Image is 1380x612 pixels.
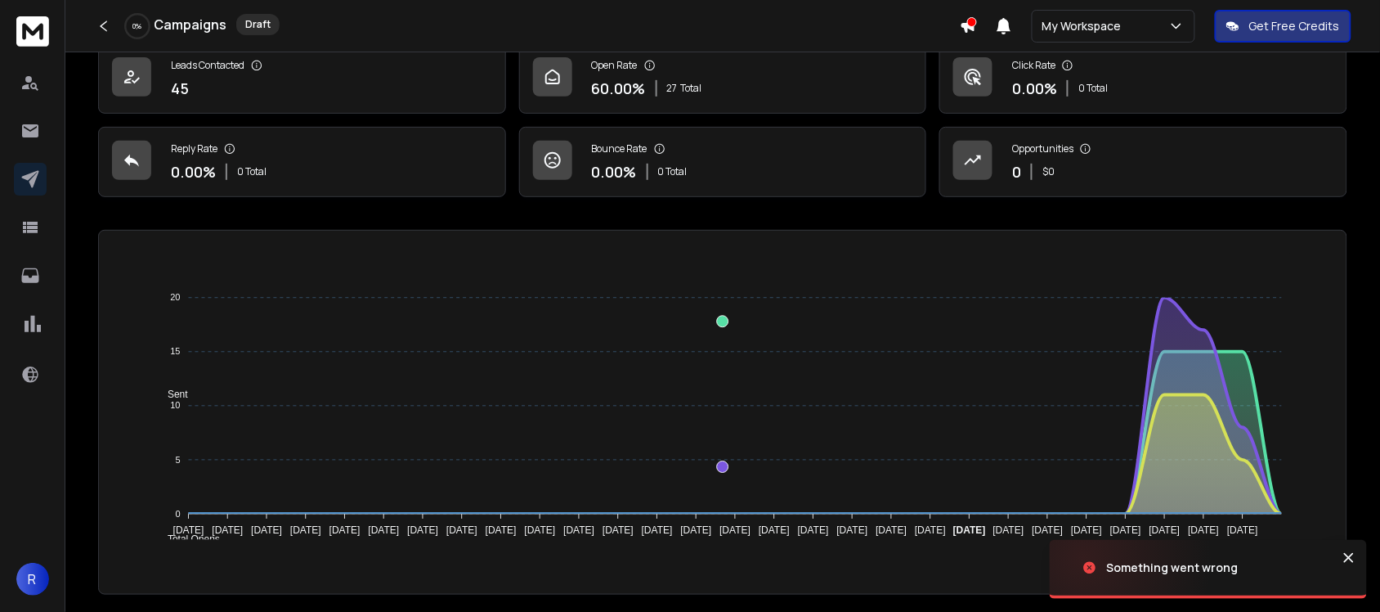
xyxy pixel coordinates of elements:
[939,43,1347,114] a: Click Rate0.00%0 Total
[16,563,49,596] button: R
[837,525,868,537] tspan: [DATE]
[98,127,506,197] a: Reply Rate0.00%0 Total
[915,525,946,537] tspan: [DATE]
[170,293,180,303] tspan: 20
[368,525,399,537] tspan: [DATE]
[171,142,217,155] p: Reply Rate
[172,525,204,537] tspan: [DATE]
[524,525,555,537] tspan: [DATE]
[603,525,634,537] tspan: [DATE]
[155,534,220,546] span: Total Opens
[133,21,142,31] p: 0 %
[1215,10,1351,43] button: Get Free Credits
[1050,524,1213,612] img: image
[759,525,790,537] tspan: [DATE]
[170,347,180,357] tspan: 15
[98,43,506,114] a: Leads Contacted45
[592,160,637,183] p: 0.00 %
[592,142,647,155] p: Bounce Rate
[1110,525,1141,537] tspan: [DATE]
[1012,59,1055,72] p: Click Rate
[1249,18,1340,34] p: Get Free Credits
[993,525,1024,537] tspan: [DATE]
[154,15,226,34] h1: Campaigns
[1033,525,1064,537] tspan: [DATE]
[329,525,360,537] tspan: [DATE]
[519,43,927,114] a: Open Rate60.00%27Total
[798,525,829,537] tspan: [DATE]
[407,525,438,537] tspan: [DATE]
[953,525,986,537] tspan: [DATE]
[1078,82,1108,95] p: 0 Total
[171,59,244,72] p: Leads Contacted
[681,525,712,537] tspan: [DATE]
[939,127,1347,197] a: Opportunities0$0
[681,82,702,95] span: Total
[592,77,646,100] p: 60.00 %
[170,401,180,411] tspan: 10
[519,127,927,197] a: Bounce Rate0.00%0 Total
[175,455,180,465] tspan: 5
[290,525,321,537] tspan: [DATE]
[667,82,678,95] span: 27
[1072,525,1103,537] tspan: [DATE]
[171,77,189,100] p: 45
[1107,560,1239,576] div: Something went wrong
[155,389,188,400] span: Sent
[642,525,673,537] tspan: [DATE]
[236,14,280,35] div: Draft
[171,160,216,183] p: 0.00 %
[125,559,1320,571] p: x-axis : Date(UTC)
[251,525,282,537] tspan: [DATE]
[1228,525,1259,537] tspan: [DATE]
[1042,165,1055,178] p: $ 0
[1012,77,1057,100] p: 0.00 %
[1012,142,1073,155] p: Opportunities
[175,509,180,519] tspan: 0
[1042,18,1128,34] p: My Workspace
[446,525,477,537] tspan: [DATE]
[563,525,594,537] tspan: [DATE]
[1012,160,1021,183] p: 0
[719,525,750,537] tspan: [DATE]
[237,165,267,178] p: 0 Total
[212,525,243,537] tspan: [DATE]
[1189,525,1220,537] tspan: [DATE]
[658,165,688,178] p: 0 Total
[592,59,638,72] p: Open Rate
[1149,525,1181,537] tspan: [DATE]
[486,525,517,537] tspan: [DATE]
[876,525,907,537] tspan: [DATE]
